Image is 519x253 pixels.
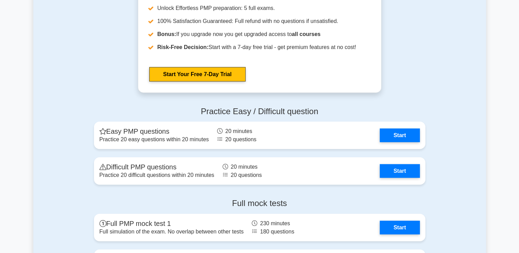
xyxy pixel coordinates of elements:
a: Start Your Free 7-Day Trial [149,67,246,82]
a: Start [380,164,420,178]
a: Start [380,221,420,234]
h4: Full mock tests [94,198,425,208]
h4: Practice Easy / Difficult question [94,107,425,117]
a: Start [380,129,420,142]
